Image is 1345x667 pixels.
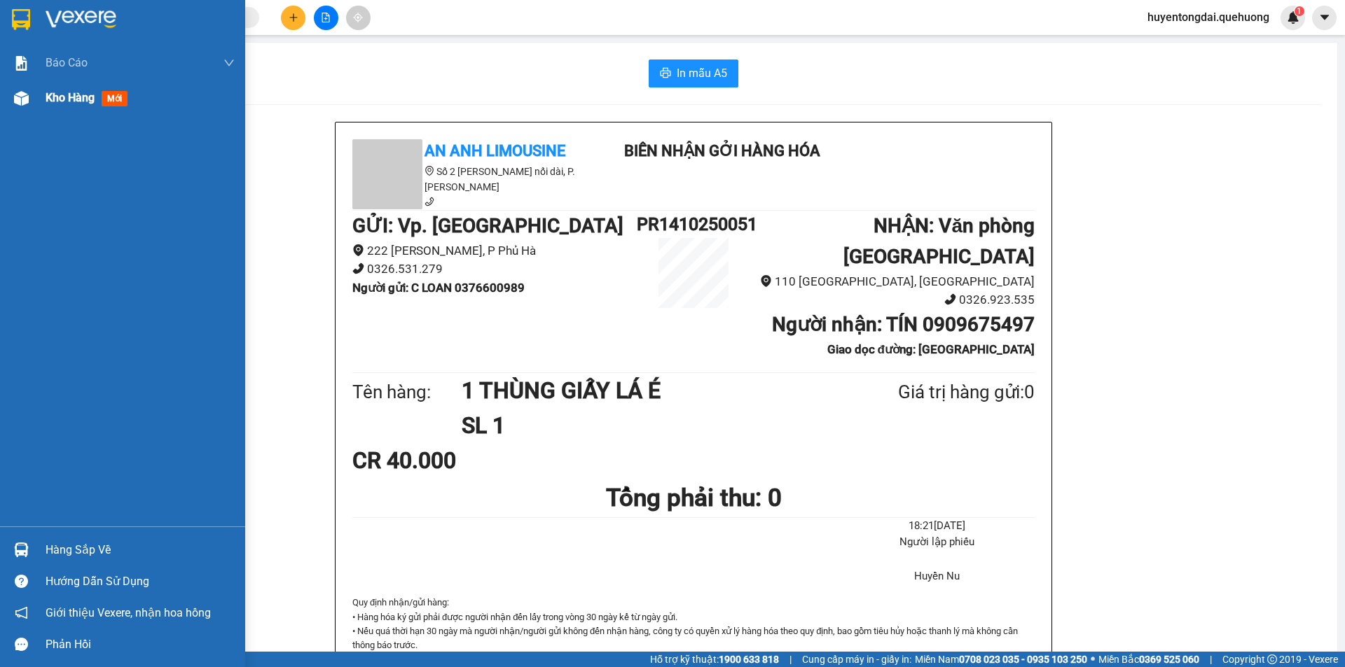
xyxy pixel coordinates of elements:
[1267,654,1277,664] span: copyright
[352,443,577,478] div: CR 40.000
[352,262,364,274] span: phone
[14,56,29,71] img: solution-icon
[346,6,371,30] button: aim
[1318,11,1331,24] span: caret-down
[827,342,1035,356] b: Giao dọc đường: [GEOGRAPHIC_DATA]
[352,164,605,195] li: Số 2 [PERSON_NAME] nối dài, P. [PERSON_NAME]
[839,518,1035,535] li: 18:21[DATE]
[719,654,779,665] strong: 1900 633 818
[352,281,525,295] b: Người gửi : C LOAN 0376600989
[839,534,1035,551] li: Người lập phiếu
[1136,8,1281,26] span: huyentongdai.quehuong
[830,378,1035,407] div: Giá trị hàng gửi: 0
[802,652,911,667] span: Cung cấp máy in - giấy in:
[352,610,1035,624] p: • Hàng hóa ký gửi phải được người nhận đến lấy trong vòng 30 ngày kể từ ngày gửi.
[46,604,211,622] span: Giới thiệu Vexere, nhận hoa hồng
[462,408,830,443] h1: SL 1
[624,142,820,160] b: Biên nhận gởi hàng hóa
[944,293,956,305] span: phone
[772,313,1035,336] b: Người nhận : TÍN 0909675497
[281,6,305,30] button: plus
[353,13,363,22] span: aim
[843,214,1035,268] b: NHẬN : Văn phòng [GEOGRAPHIC_DATA]
[959,654,1087,665] strong: 0708 023 035 - 0935 103 250
[462,373,830,408] h1: 1 THÙNG GIẤY LÁ É
[46,540,235,561] div: Hàng sắp về
[352,624,1035,653] p: • Nếu quá thời hạn 30 ngày mà người nhận/người gửi không đến nhận hàng, công ty có quyền xử lý hà...
[1297,6,1302,16] span: 1
[352,378,462,407] div: Tên hàng:
[46,54,88,71] span: Báo cáo
[425,197,434,206] span: phone
[352,241,637,260] li: 222 [PERSON_NAME], P Phủ Hà
[321,13,331,22] span: file-add
[352,260,637,279] li: 0326.531.279
[14,91,29,106] img: warehouse-icon
[677,64,727,82] span: In mẫu A5
[46,634,235,655] div: Phản hồi
[425,142,565,160] b: An Anh Limousine
[1098,652,1199,667] span: Miền Bắc
[352,479,1035,517] h1: Tổng phải thu: 0
[750,272,1035,291] li: 110 [GEOGRAPHIC_DATA], [GEOGRAPHIC_DATA]
[760,275,772,287] span: environment
[839,568,1035,585] li: Huyền Nu
[352,214,623,237] b: GỬI : Vp. [GEOGRAPHIC_DATA]
[314,6,338,30] button: file-add
[46,91,95,104] span: Kho hàng
[46,571,235,592] div: Hướng dẫn sử dụng
[12,9,30,30] img: logo-vxr
[1295,6,1304,16] sup: 1
[15,606,28,619] span: notification
[90,20,134,134] b: Biên nhận gởi hàng hóa
[1091,657,1095,662] span: ⚪️
[15,638,28,651] span: message
[637,211,750,238] h1: PR1410250051
[649,59,738,87] button: printerIn mẫu A5
[14,542,29,557] img: warehouse-icon
[650,652,779,667] span: Hỗ trợ kỹ thuật:
[1312,6,1337,30] button: caret-down
[223,57,235,69] span: down
[289,13,298,22] span: plus
[425,166,434,176] span: environment
[1287,11,1299,24] img: icon-new-feature
[15,575,28,588] span: question-circle
[352,244,364,256] span: environment
[1210,652,1212,667] span: |
[102,91,127,106] span: mới
[915,652,1087,667] span: Miền Nam
[789,652,792,667] span: |
[18,90,77,156] b: An Anh Limousine
[352,596,1035,667] div: Quy định nhận/gửi hàng :
[660,67,671,80] span: printer
[750,290,1035,309] li: 0326.923.535
[1139,654,1199,665] strong: 0369 525 060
